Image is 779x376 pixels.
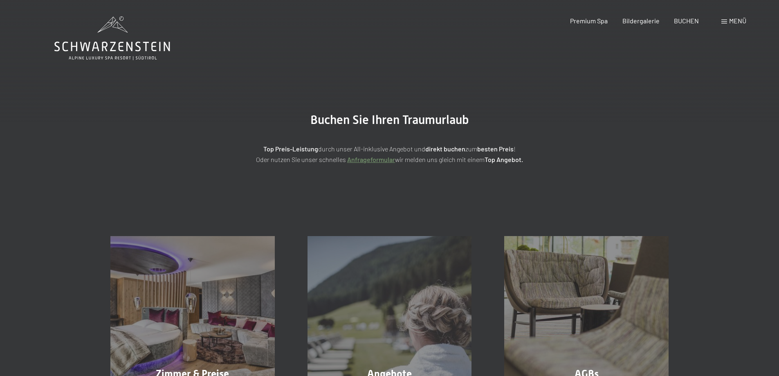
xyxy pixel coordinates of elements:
[622,17,660,25] a: Bildergalerie
[310,113,469,127] span: Buchen Sie Ihren Traumurlaub
[263,145,318,153] strong: Top Preis-Leistung
[485,155,523,163] strong: Top Angebot.
[477,145,514,153] strong: besten Preis
[425,145,465,153] strong: direkt buchen
[674,17,699,25] a: BUCHEN
[347,155,395,163] a: Anfrageformular
[185,144,594,164] p: durch unser All-inklusive Angebot und zum ! Oder nutzen Sie unser schnelles wir melden uns gleich...
[570,17,608,25] a: Premium Spa
[729,17,746,25] span: Menü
